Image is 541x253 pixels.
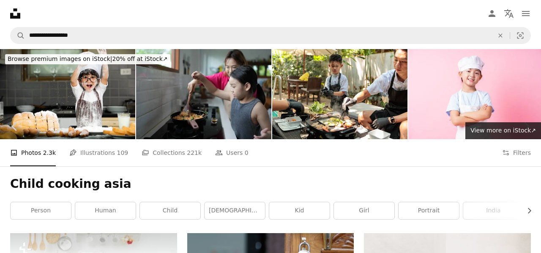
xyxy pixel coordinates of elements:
[10,8,20,19] a: Home — Unsplash
[502,139,531,166] button: Filters
[187,148,202,157] span: 221k
[470,127,536,134] span: View more on iStock ↗
[522,202,531,219] button: scroll list to the right
[269,202,330,219] a: kid
[272,49,407,139] img: Father and son preparing barbecue
[245,148,249,157] span: 0
[117,148,128,157] span: 109
[215,139,249,166] a: Users 0
[484,5,500,22] a: Log in / Sign up
[511,86,541,167] a: Next
[11,27,25,44] button: Search Unsplash
[399,202,459,219] a: portrait
[136,49,271,139] img: Young Asian mother and little daughter cook together
[334,202,394,219] a: girl
[10,176,531,192] h1: Child cooking asia
[69,139,128,166] a: Illustrations 109
[142,139,202,166] a: Collections 221k
[10,27,531,44] form: Find visuals sitewide
[205,202,265,219] a: [DEMOGRAPHIC_DATA]
[465,122,541,139] a: View more on iStock↗
[463,202,524,219] a: india
[8,55,112,62] span: Browse premium images on iStock |
[517,5,534,22] button: Menu
[11,202,71,219] a: person
[140,202,200,219] a: child
[510,27,530,44] button: Visual search
[75,202,136,219] a: human
[500,5,517,22] button: Language
[491,27,510,44] button: Clear
[8,55,168,62] span: 20% off at iStock ↗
